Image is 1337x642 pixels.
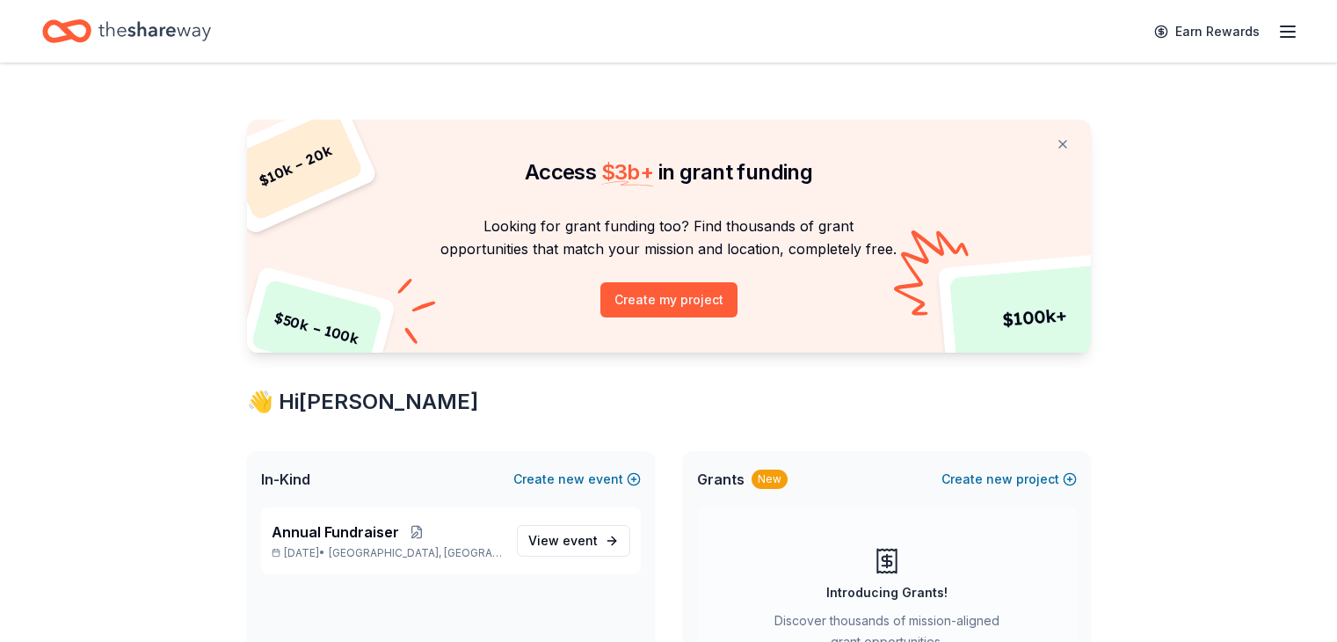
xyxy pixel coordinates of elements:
span: Access in grant funding [525,159,812,185]
a: Home [42,11,211,52]
div: New [752,470,788,489]
span: Grants [697,469,745,490]
span: View [528,530,598,551]
span: $ 3b + [601,159,654,185]
span: event [563,533,598,548]
button: Create my project [600,282,738,317]
a: Earn Rewards [1144,16,1270,47]
span: new [986,469,1013,490]
span: Annual Fundraiser [272,522,399,543]
button: Createnewevent [513,469,641,490]
span: In-Kind [261,469,310,490]
span: [GEOGRAPHIC_DATA], [GEOGRAPHIC_DATA] [329,546,502,560]
div: $ 10k – 20k [227,109,364,222]
p: Looking for grant funding too? Find thousands of grant opportunities that match your mission and ... [268,215,1070,261]
div: Introducing Grants! [826,582,948,603]
a: View event [517,525,630,557]
div: 👋 Hi [PERSON_NAME] [247,388,1091,416]
span: new [558,469,585,490]
p: [DATE] • [272,546,503,560]
button: Createnewproject [941,469,1077,490]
